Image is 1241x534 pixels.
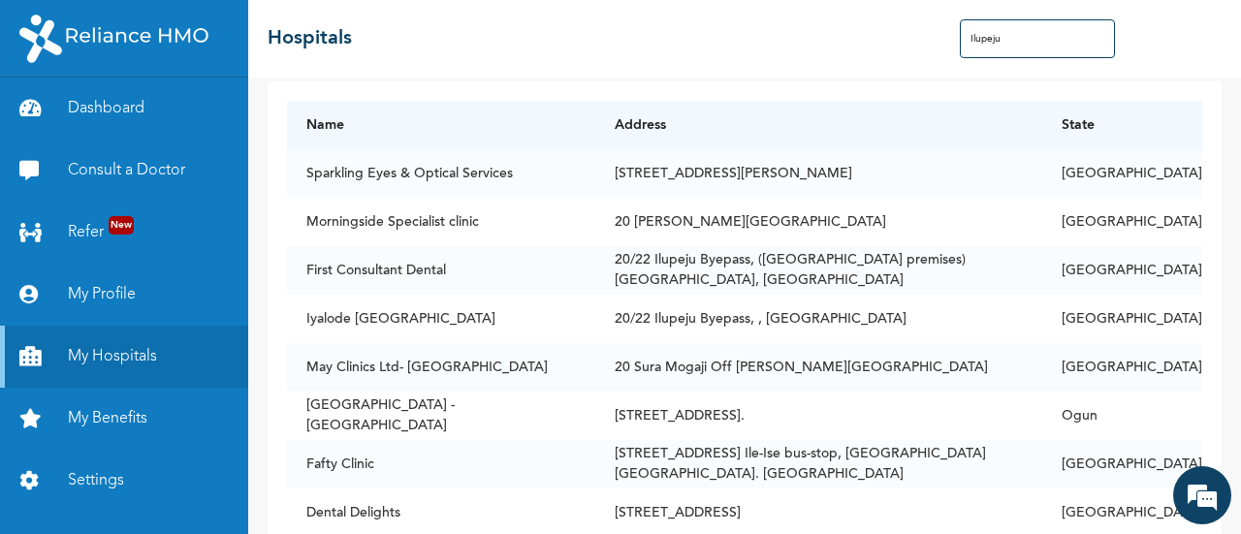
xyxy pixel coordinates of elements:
[36,97,79,145] img: d_794563401_company_1708531726252_794563401
[1042,101,1202,149] th: State
[595,392,1042,440] td: [STREET_ADDRESS].
[19,15,208,63] img: RelianceHMO's Logo
[595,149,1042,198] td: [STREET_ADDRESS][PERSON_NAME]
[287,101,595,149] th: Name
[1042,343,1202,392] td: [GEOGRAPHIC_DATA]
[595,198,1042,246] td: 20 [PERSON_NAME][GEOGRAPHIC_DATA]
[1042,246,1202,295] td: [GEOGRAPHIC_DATA]
[1042,295,1202,343] td: [GEOGRAPHIC_DATA]
[268,24,352,53] h2: Hospitals
[595,295,1042,343] td: 20/22 Ilupeju Byepass, , [GEOGRAPHIC_DATA]
[1042,198,1202,246] td: [GEOGRAPHIC_DATA]
[287,440,595,488] td: Fafty Clinic
[101,109,326,134] div: Chat with us now
[960,19,1115,58] input: Search Hospitals...
[595,101,1042,149] th: Address
[287,392,595,440] td: [GEOGRAPHIC_DATA] - [GEOGRAPHIC_DATA]
[190,437,370,497] div: FAQs
[1042,392,1202,440] td: Ogun
[595,343,1042,392] td: 20 Sura Mogaji Off [PERSON_NAME][GEOGRAPHIC_DATA]
[595,246,1042,295] td: 20/22 Ilupeju Byepass, ([GEOGRAPHIC_DATA] premises) [GEOGRAPHIC_DATA], [GEOGRAPHIC_DATA]
[595,440,1042,488] td: [STREET_ADDRESS] Ile-Ise bus-stop, [GEOGRAPHIC_DATA] [GEOGRAPHIC_DATA]. [GEOGRAPHIC_DATA]
[287,246,595,295] td: First Consultant Dental
[10,471,190,485] span: Conversation
[287,295,595,343] td: Iyalode [GEOGRAPHIC_DATA]
[287,149,595,198] td: Sparkling Eyes & Optical Services
[318,10,365,56] div: Minimize live chat window
[1042,440,1202,488] td: [GEOGRAPHIC_DATA]
[1042,149,1202,198] td: [GEOGRAPHIC_DATA]
[287,198,595,246] td: Morningside Specialist clinic
[109,216,134,235] span: New
[112,164,268,360] span: We're online!
[10,369,369,437] textarea: Type your message and hit 'Enter'
[287,343,595,392] td: May Clinics Ltd- [GEOGRAPHIC_DATA]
